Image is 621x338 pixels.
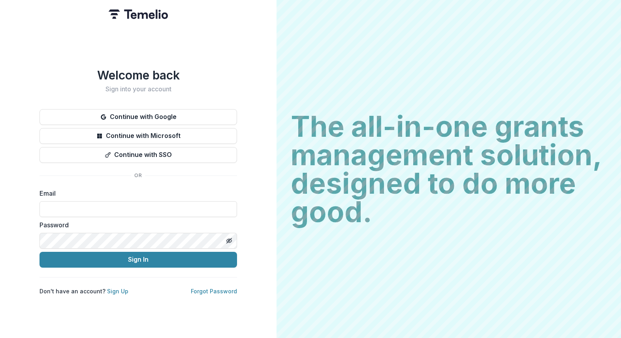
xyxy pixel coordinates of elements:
button: Sign In [40,252,237,268]
h2: Sign into your account [40,85,237,93]
img: Temelio [109,9,168,19]
button: Continue with Google [40,109,237,125]
h1: Welcome back [40,68,237,82]
button: Continue with SSO [40,147,237,163]
label: Password [40,220,232,230]
button: Toggle password visibility [223,234,235,247]
a: Sign Up [107,288,128,295]
p: Don't have an account? [40,287,128,295]
button: Continue with Microsoft [40,128,237,144]
a: Forgot Password [191,288,237,295]
label: Email [40,189,232,198]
